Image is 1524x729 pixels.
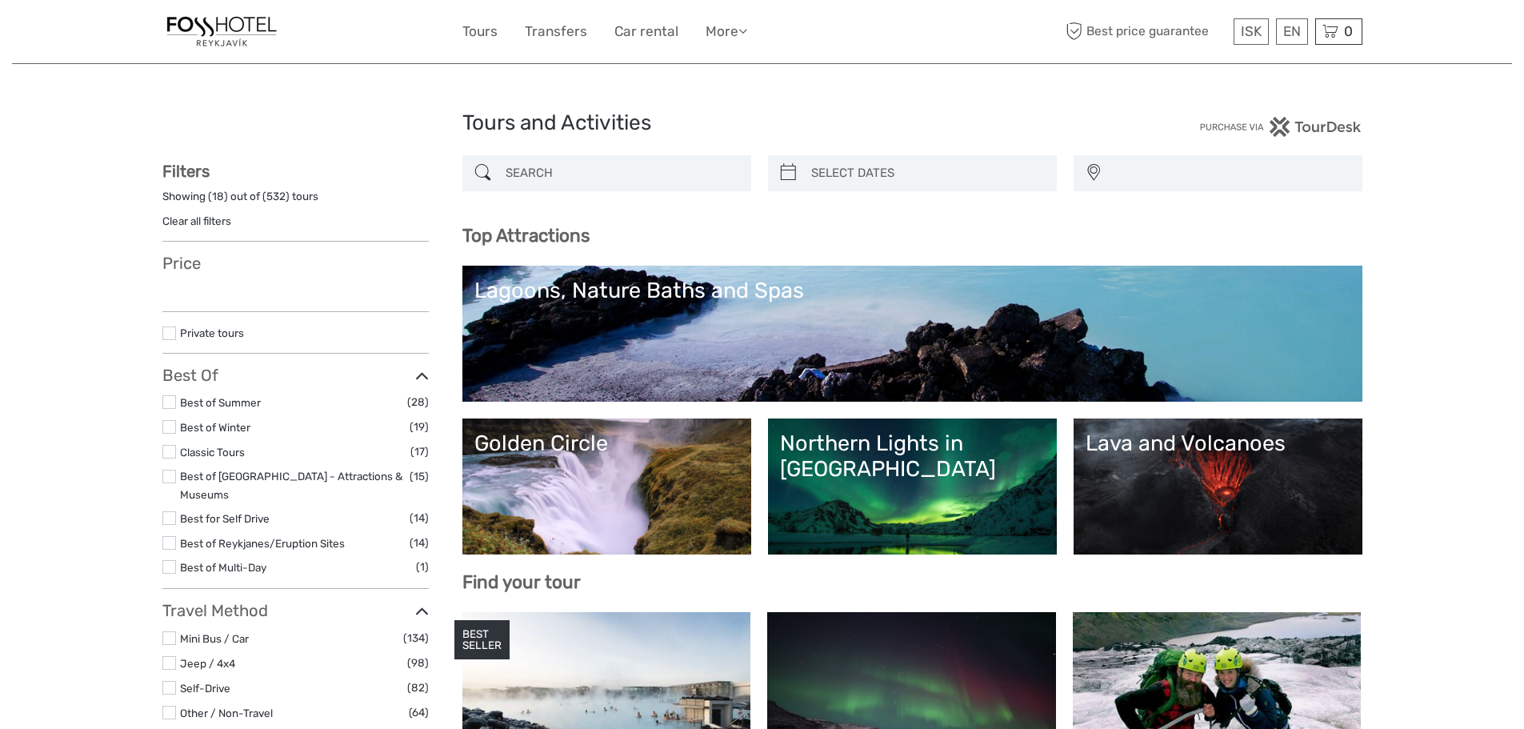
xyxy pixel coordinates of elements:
[462,571,581,593] b: Find your tour
[410,418,429,436] span: (19)
[1086,431,1350,543] a: Lava and Volcanoes
[614,20,678,43] a: Car rental
[162,189,429,214] div: Showing ( ) out of ( ) tours
[180,657,235,670] a: Jeep / 4x4
[474,431,739,543] a: Golden Circle
[780,431,1045,543] a: Northern Lights in [GEOGRAPHIC_DATA]
[162,12,281,51] img: 1357-20722262-a0dc-4fd2-8fc5-b62df901d176_logo_small.jpg
[407,654,429,672] span: (98)
[1342,23,1355,39] span: 0
[410,534,429,552] span: (14)
[180,682,230,695] a: Self-Drive
[462,20,498,43] a: Tours
[474,431,739,456] div: Golden Circle
[409,703,429,722] span: (64)
[266,189,286,204] label: 532
[462,225,590,246] b: Top Attractions
[1276,18,1308,45] div: EN
[162,601,429,620] h3: Travel Method
[416,558,429,576] span: (1)
[403,629,429,647] span: (134)
[1086,431,1350,456] div: Lava and Volcanoes
[525,20,587,43] a: Transfers
[180,512,270,525] a: Best for Self Drive
[180,326,244,339] a: Private tours
[1062,18,1230,45] span: Best price guarantee
[462,110,1062,136] h1: Tours and Activities
[180,561,266,574] a: Best of Multi-Day
[706,20,747,43] a: More
[1199,117,1362,137] img: PurchaseViaTourDesk.png
[410,509,429,527] span: (14)
[180,446,245,459] a: Classic Tours
[407,393,429,411] span: (28)
[805,159,1049,187] input: SELECT DATES
[454,620,510,660] div: BEST SELLER
[212,189,224,204] label: 18
[180,421,250,434] a: Best of Winter
[474,278,1350,390] a: Lagoons, Nature Baths and Spas
[410,443,429,461] span: (17)
[162,254,429,273] h3: Price
[180,632,249,645] a: Mini Bus / Car
[162,214,231,227] a: Clear all filters
[474,278,1350,303] div: Lagoons, Nature Baths and Spas
[180,396,261,409] a: Best of Summer
[162,366,429,385] h3: Best Of
[162,162,210,181] strong: Filters
[1241,23,1262,39] span: ISK
[180,470,402,501] a: Best of [GEOGRAPHIC_DATA] - Attractions & Museums
[780,431,1045,483] div: Northern Lights in [GEOGRAPHIC_DATA]
[407,679,429,697] span: (82)
[499,159,743,187] input: SEARCH
[180,537,345,550] a: Best of Reykjanes/Eruption Sites
[180,707,273,719] a: Other / Non-Travel
[410,467,429,486] span: (15)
